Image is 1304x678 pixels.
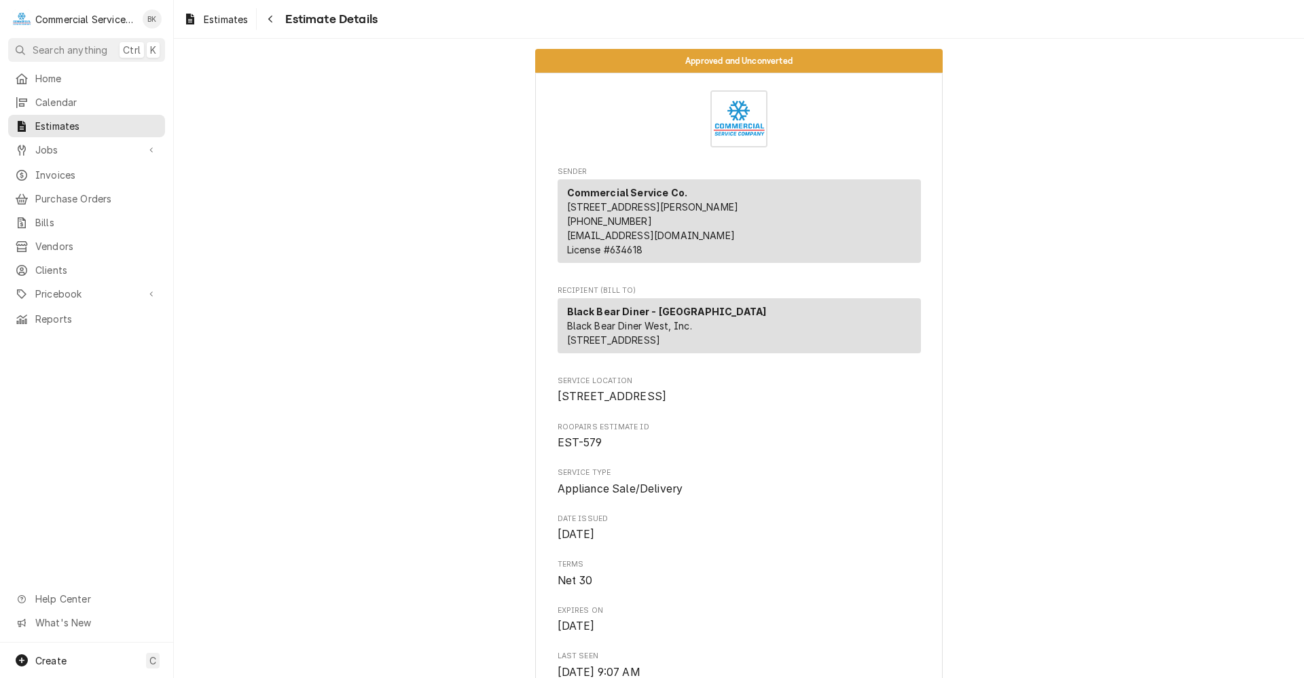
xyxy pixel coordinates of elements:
[558,166,921,177] span: Sender
[567,215,652,227] a: [PHONE_NUMBER]
[558,481,921,497] span: Service Type
[558,528,595,541] span: [DATE]
[558,179,921,263] div: Sender
[685,56,793,65] span: Approved and Unconverted
[558,651,921,662] span: Last Seen
[8,164,165,186] a: Invoices
[558,422,921,433] span: Roopairs Estimate ID
[567,244,642,255] span: License # 634618
[143,10,162,29] div: Brian Key's Avatar
[558,285,921,296] span: Recipient (Bill To)
[143,10,162,29] div: BK
[35,143,138,157] span: Jobs
[35,192,158,206] span: Purchase Orders
[558,605,921,635] div: Expires On
[8,235,165,257] a: Vendors
[558,389,921,405] span: Service Location
[567,187,688,198] strong: Commercial Service Co.
[35,12,135,26] div: Commercial Service Co.
[558,422,921,451] div: Roopairs Estimate ID
[567,230,735,241] a: [EMAIL_ADDRESS][DOMAIN_NAME]
[8,139,165,161] a: Go to Jobs
[259,8,281,30] button: Navigate back
[558,605,921,616] span: Expires On
[558,390,667,403] span: [STREET_ADDRESS]
[558,435,921,451] span: Roopairs Estimate ID
[558,573,921,589] span: Terms
[35,239,158,253] span: Vendors
[558,574,593,587] span: Net 30
[8,308,165,330] a: Reports
[558,298,921,353] div: Recipient (Bill To)
[558,620,595,632] span: [DATE]
[558,527,921,543] span: Date Issued
[710,90,767,147] img: Logo
[12,10,31,29] div: C
[558,514,921,543] div: Date Issued
[8,259,165,281] a: Clients
[35,95,158,109] span: Calendar
[558,179,921,268] div: Sender
[123,43,141,57] span: Ctrl
[204,12,248,26] span: Estimates
[558,559,921,588] div: Terms
[12,10,31,29] div: Commercial Service Co.'s Avatar
[8,115,165,137] a: Estimates
[35,168,158,182] span: Invoices
[558,298,921,359] div: Recipient (Bill To)
[558,376,921,405] div: Service Location
[150,43,156,57] span: K
[567,306,767,317] strong: Black Bear Diner - [GEOGRAPHIC_DATA]
[558,436,602,449] span: EST-579
[35,592,157,606] span: Help Center
[35,263,158,277] span: Clients
[558,467,921,497] div: Service Type
[558,467,921,478] span: Service Type
[35,215,158,230] span: Bills
[35,312,158,326] span: Reports
[149,654,156,668] span: C
[35,287,138,301] span: Pricebook
[8,588,165,610] a: Go to Help Center
[558,514,921,524] span: Date Issued
[8,211,165,234] a: Bills
[8,283,165,305] a: Go to Pricebook
[558,376,921,387] span: Service Location
[35,71,158,86] span: Home
[567,201,739,213] span: [STREET_ADDRESS][PERSON_NAME]
[281,10,378,29] span: Estimate Details
[33,43,107,57] span: Search anything
[8,611,165,634] a: Go to What's New
[8,67,165,90] a: Home
[35,615,157,630] span: What's New
[8,38,165,62] button: Search anythingCtrlK
[8,188,165,210] a: Purchase Orders
[558,166,921,269] div: Estimate Sender
[535,49,943,73] div: Status
[558,559,921,570] span: Terms
[178,8,253,31] a: Estimates
[35,119,158,133] span: Estimates
[567,320,692,346] span: Black Bear Diner West, Inc. [STREET_ADDRESS]
[558,285,921,359] div: Estimate Recipient
[558,482,683,495] span: Appliance Sale/Delivery
[8,91,165,113] a: Calendar
[35,655,67,666] span: Create
[558,618,921,635] span: Expires On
